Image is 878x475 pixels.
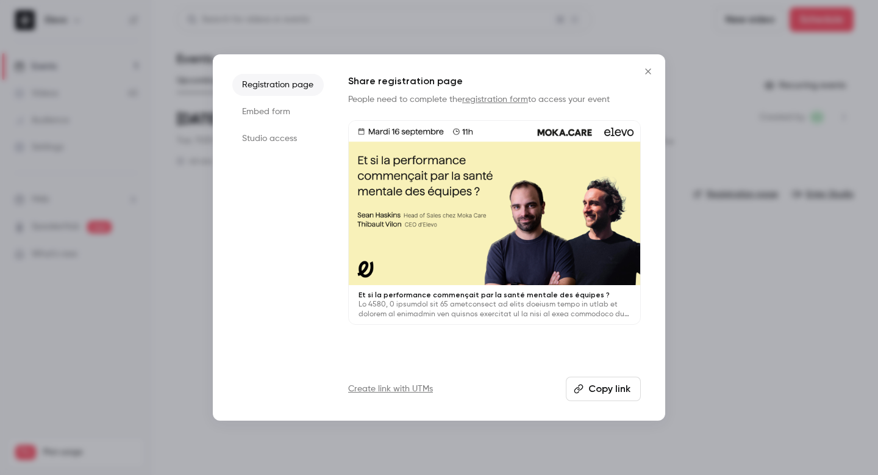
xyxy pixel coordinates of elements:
a: Create link with UTMs [348,383,433,395]
p: Lo 4580, 0 ipsumdol sit 65 ametconsect ad elits doeiusm tempo in utlab et dolorem al enimadmin ve... [359,300,630,319]
button: Copy link [566,377,641,401]
li: Studio access [232,128,324,150]
p: Et si la performance commençait par la santé mentale des équipes ? [359,290,630,300]
p: People need to complete the to access your event [348,93,641,106]
a: Et si la performance commençait par la santé mentale des équipes ?Lo 4580, 0 ipsumdol sit 65 amet... [348,120,641,325]
a: registration form [462,95,528,104]
li: Registration page [232,74,324,96]
h1: Share registration page [348,74,641,89]
button: Close [636,59,660,84]
li: Embed form [232,101,324,123]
